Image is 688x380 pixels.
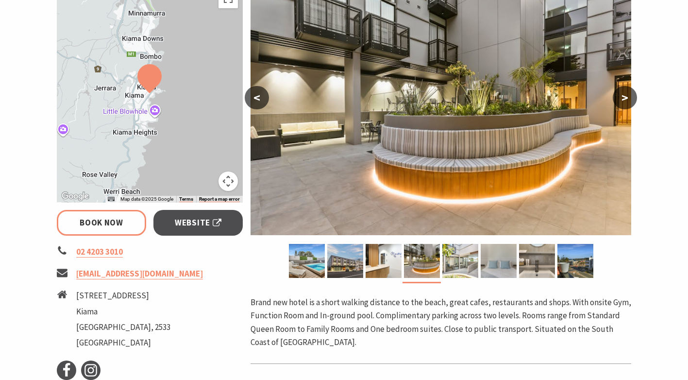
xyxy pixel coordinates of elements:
span: Website [175,216,221,229]
span: Map data ©2025 Google [120,196,173,202]
button: < [245,86,269,109]
li: [STREET_ADDRESS] [76,289,170,302]
img: bathroom [519,244,555,278]
a: Book Now [57,210,147,236]
button: Keyboard shortcuts [108,196,115,203]
li: [GEOGRAPHIC_DATA] [76,336,170,349]
img: Courtyard [404,244,440,278]
a: 02 4203 3010 [76,246,123,258]
img: Pool [289,244,325,278]
li: [GEOGRAPHIC_DATA], 2533 [76,321,170,334]
a: Report a map error [199,196,240,202]
button: > [613,86,637,109]
img: Exterior [327,244,363,278]
img: Beds [481,244,517,278]
a: Terms (opens in new tab) [179,196,193,202]
img: View from Ocean Room, Juliette Balcony [557,244,593,278]
a: Open this area in Google Maps (opens a new window) [59,190,91,203]
p: Brand new hotel is a short walking distance to the beach, great cafes, restaurants and shops. Wit... [251,296,631,349]
img: Reception and Foyer [366,244,402,278]
button: Map camera controls [218,172,238,191]
img: Courtyard [442,244,478,278]
img: Google [59,190,91,203]
li: Kiama [76,305,170,318]
a: Website [153,210,243,236]
a: [EMAIL_ADDRESS][DOMAIN_NAME] [76,268,203,279]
